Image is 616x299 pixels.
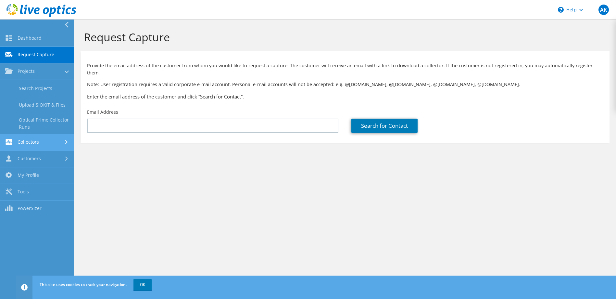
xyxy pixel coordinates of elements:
span: AK [598,5,609,15]
span: This site uses cookies to track your navigation. [40,282,127,287]
svg: \n [558,7,564,13]
h1: Request Capture [84,30,603,44]
p: Note: User registration requires a valid corporate e-mail account. Personal e-mail accounts will ... [87,81,603,88]
p: Provide the email address of the customer from whom you would like to request a capture. The cust... [87,62,603,76]
a: Search for Contact [351,119,418,133]
h3: Enter the email address of the customer and click “Search for Contact”. [87,93,603,100]
label: Email Address [87,109,118,115]
a: OK [133,279,152,291]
